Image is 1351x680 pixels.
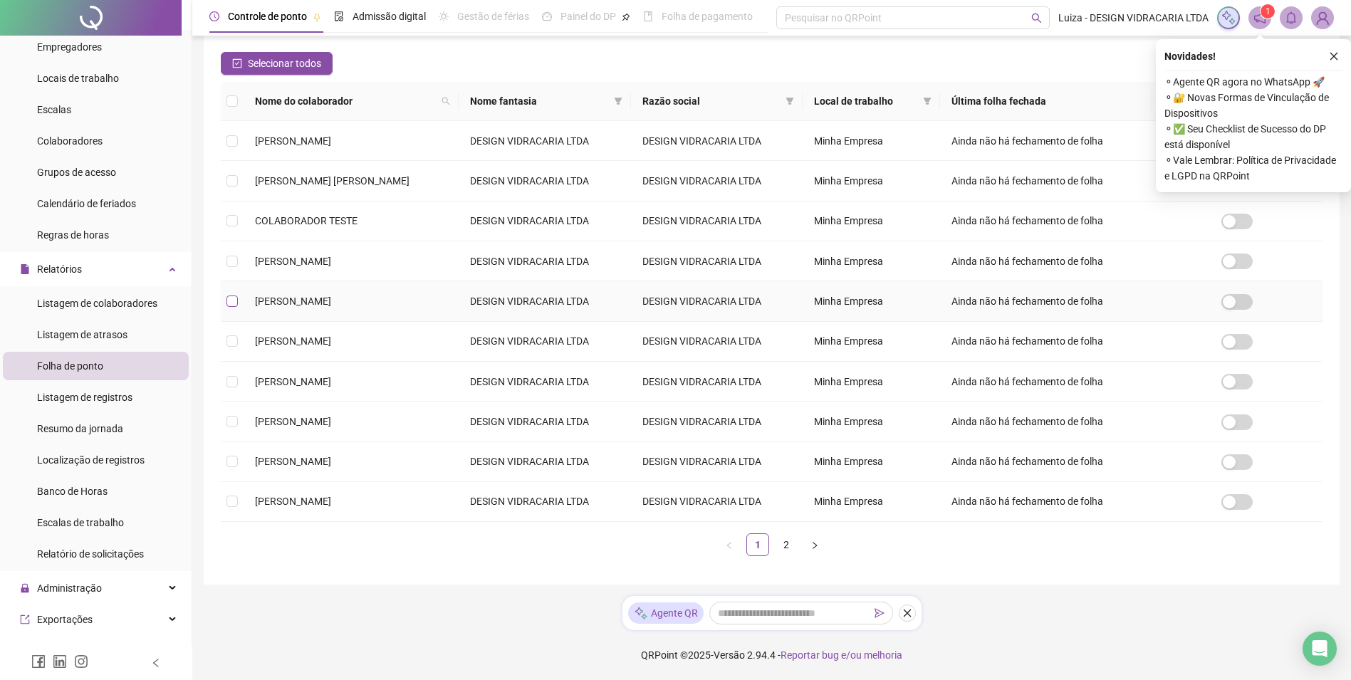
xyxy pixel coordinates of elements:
[255,135,331,147] span: [PERSON_NAME]
[875,608,885,618] span: send
[439,11,449,21] span: sun
[37,582,102,594] span: Administração
[37,263,82,275] span: Relatórios
[920,90,934,112] span: filter
[228,11,307,22] span: Controle de ponto
[746,533,769,556] li: 1
[631,482,803,522] td: DESIGN VIDRACARIA LTDA
[631,281,803,321] td: DESIGN VIDRACARIA LTDA
[20,264,30,274] span: file
[457,11,529,22] span: Gestão de férias
[951,456,1103,467] span: Ainda não há fechamento de folha
[662,11,753,22] span: Folha de pagamento
[192,630,1351,680] footer: QRPoint © 2025 - 2.94.4 -
[611,90,625,112] span: filter
[255,295,331,307] span: [PERSON_NAME]
[37,486,108,497] span: Banco de Horas
[631,442,803,482] td: DESIGN VIDRACARIA LTDA
[255,376,331,387] span: [PERSON_NAME]
[459,322,631,362] td: DESIGN VIDRACARIA LTDA
[37,517,124,528] span: Escalas de trabalho
[803,322,940,362] td: Minha Empresa
[775,533,798,556] li: 2
[459,121,631,161] td: DESIGN VIDRACARIA LTDA
[459,202,631,241] td: DESIGN VIDRACARIA LTDA
[614,97,622,105] span: filter
[53,654,67,669] span: linkedin
[803,533,826,556] li: Próxima página
[255,215,358,226] span: COLABORADOR TESTE
[459,362,631,402] td: DESIGN VIDRACARIA LTDA
[1164,90,1342,121] span: ⚬ 🔐 Novas Formas de Vinculação de Dispositivos
[248,56,321,71] span: Selecionar todos
[459,402,631,441] td: DESIGN VIDRACARIA LTDA
[37,135,103,147] span: Colaboradores
[725,541,734,550] span: left
[622,13,630,21] span: pushpin
[221,52,333,75] button: Selecionar todos
[783,90,797,112] span: filter
[803,362,940,402] td: Minha Empresa
[1329,51,1339,61] span: close
[37,198,136,209] span: Calendário de feriados
[31,654,46,669] span: facebook
[718,533,741,556] li: Página anterior
[803,161,940,201] td: Minha Empresa
[20,583,30,593] span: lock
[37,454,145,466] span: Localização de registros
[334,11,344,21] span: file-done
[951,175,1103,187] span: Ainda não há fechamento de folha
[803,121,940,161] td: Minha Empresa
[803,442,940,482] td: Minha Empresa
[631,402,803,441] td: DESIGN VIDRACARIA LTDA
[442,97,450,105] span: search
[951,256,1103,267] span: Ainda não há fechamento de folha
[459,161,631,201] td: DESIGN VIDRACARIA LTDA
[951,135,1103,147] span: Ainda não há fechamento de folha
[459,241,631,281] td: DESIGN VIDRACARIA LTDA
[255,175,410,187] span: [PERSON_NAME] [PERSON_NAME]
[631,362,803,402] td: DESIGN VIDRACARIA LTDA
[37,298,157,309] span: Listagem de colaboradores
[631,202,803,241] td: DESIGN VIDRACARIA LTDA
[37,41,102,53] span: Empregadores
[803,202,940,241] td: Minha Empresa
[1164,74,1342,90] span: ⚬ Agente QR agora no WhatsApp 🚀
[1303,632,1337,666] div: Open Intercom Messenger
[255,335,331,347] span: [PERSON_NAME]
[1266,6,1271,16] span: 1
[714,649,745,661] span: Versão
[634,606,648,621] img: sparkle-icon.fc2bf0ac1784a2077858766a79e2daf3.svg
[631,121,803,161] td: DESIGN VIDRACARIA LTDA
[560,11,616,22] span: Painel do DP
[803,402,940,441] td: Minha Empresa
[776,534,797,555] a: 2
[255,416,331,427] span: [PERSON_NAME]
[1058,10,1209,26] span: Luiza - DESIGN VIDRACARIA LTDA
[37,360,103,372] span: Folha de ponto
[470,93,608,109] span: Nome fantasia
[718,533,741,556] button: left
[232,58,242,68] span: check-square
[1221,10,1236,26] img: sparkle-icon.fc2bf0ac1784a2077858766a79e2daf3.svg
[209,11,219,21] span: clock-circle
[37,423,123,434] span: Resumo da jornada
[353,11,426,22] span: Admissão digital
[542,11,552,21] span: dashboard
[631,241,803,281] td: DESIGN VIDRACARIA LTDA
[803,281,940,321] td: Minha Empresa
[803,241,940,281] td: Minha Empresa
[786,97,794,105] span: filter
[37,548,144,560] span: Relatório de solicitações
[255,456,331,467] span: [PERSON_NAME]
[642,93,781,109] span: Razão social
[628,602,704,624] div: Agente QR
[459,442,631,482] td: DESIGN VIDRACARIA LTDA
[1253,11,1266,24] span: notification
[255,256,331,267] span: [PERSON_NAME]
[37,73,119,84] span: Locais de trabalho
[37,229,109,241] span: Regras de horas
[1261,4,1275,19] sup: 1
[803,482,940,522] td: Minha Empresa
[1312,7,1333,28] img: 95484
